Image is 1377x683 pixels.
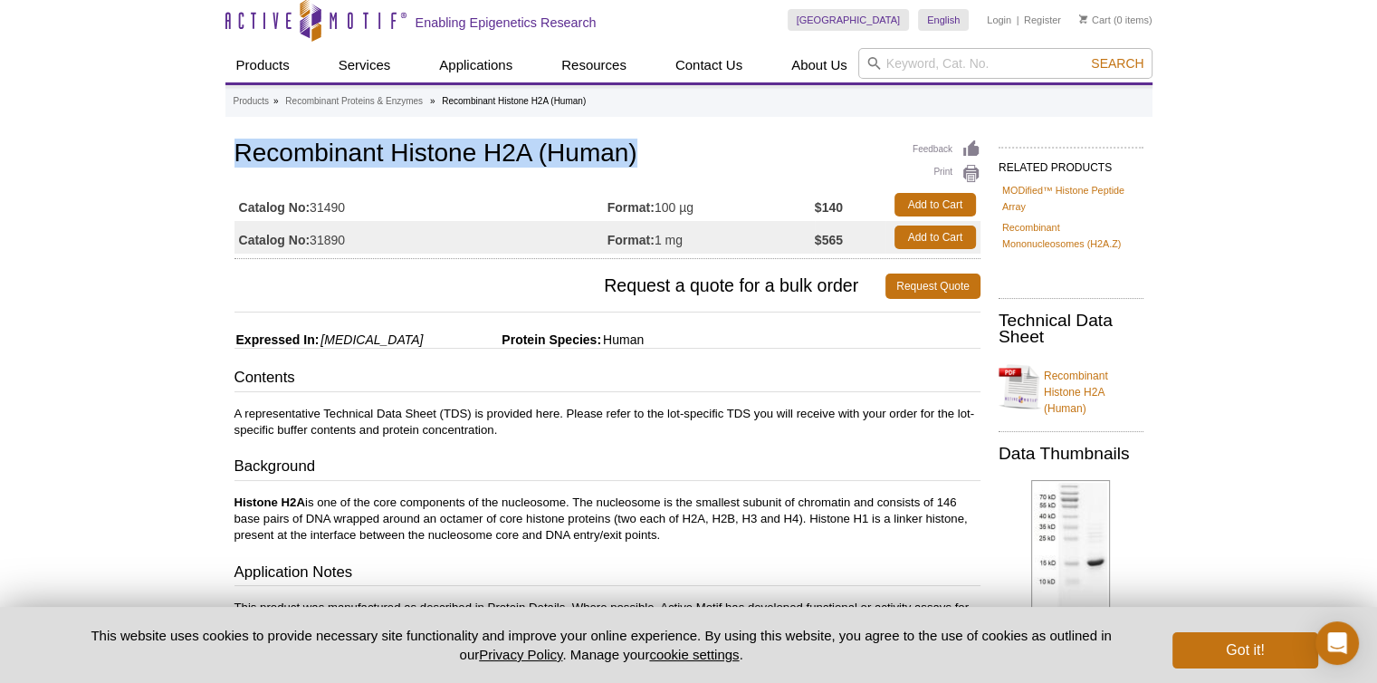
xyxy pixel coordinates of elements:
[987,14,1011,26] a: Login
[273,96,279,106] li: »
[479,647,562,662] a: Privacy Policy
[913,164,980,184] a: Print
[607,232,655,248] strong: Format:
[234,456,980,481] h3: Background
[894,193,976,216] a: Add to Cart
[550,48,637,82] a: Resources
[894,226,976,249] a: Add to Cart
[60,626,1143,664] p: This website uses cookies to provide necessary site functionality and improve your online experie...
[607,221,815,254] td: 1 mg
[1002,182,1140,215] a: MODified™ Histone Peptide Array
[601,332,644,347] span: Human
[428,48,523,82] a: Applications
[320,332,423,347] i: [MEDICAL_DATA]
[1079,14,1111,26] a: Cart
[234,188,607,221] td: 31490
[1079,9,1152,31] li: (0 items)
[815,232,843,248] strong: $565
[1079,14,1087,24] img: Your Cart
[1315,621,1359,665] div: Open Intercom Messenger
[1024,14,1061,26] a: Register
[918,9,969,31] a: English
[607,188,815,221] td: 100 µg
[234,139,980,170] h1: Recombinant Histone H2A (Human)
[1085,55,1149,72] button: Search
[328,48,402,82] a: Services
[416,14,597,31] h2: Enabling Epigenetics Research
[788,9,910,31] a: [GEOGRAPHIC_DATA]
[665,48,753,82] a: Contact Us
[234,93,269,110] a: Products
[234,367,980,392] h3: Contents
[426,332,601,347] span: Protein Species:
[885,274,980,299] a: Request Quote
[1002,219,1140,252] a: Recombinant Mononucleosomes (H2A.Z)
[815,199,843,216] strong: $140
[285,93,423,110] a: Recombinant Proteins & Enzymes
[234,274,886,299] span: Request a quote for a bulk order
[913,139,980,159] a: Feedback
[649,647,739,662] button: cookie settings
[234,562,980,587] h3: Application Notes
[239,199,311,216] strong: Catalog No:
[1091,56,1143,71] span: Search
[234,406,980,438] p: A representative Technical Data Sheet (TDS) is provided here. Please refer to the lot-specific TD...
[1031,480,1110,621] img: Recombinant Histone H2A protein gel.
[607,199,655,216] strong: Format:
[1017,9,1019,31] li: |
[430,96,435,106] li: »
[234,495,305,509] strong: Histone H2A
[1172,632,1317,669] button: Got it!
[234,221,607,254] td: 31890
[234,600,980,649] p: This product was manufactured as described in Protein Details. Where possible, Active Motif has d...
[234,495,980,544] p: is one of the core components of the nucleosome. The nucleosome is the smallest subunit of chroma...
[239,232,311,248] strong: Catalog No:
[999,313,1143,345] h2: Technical Data Sheet
[780,48,858,82] a: About Us
[234,332,320,347] span: Expressed In:
[999,446,1143,462] h2: Data Thumbnails
[999,357,1143,417] a: Recombinant Histone H2A (Human)
[999,147,1143,179] h2: RELATED PRODUCTS
[225,48,301,82] a: Products
[858,48,1152,79] input: Keyword, Cat. No.
[442,96,586,106] li: Recombinant Histone H2A (Human)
